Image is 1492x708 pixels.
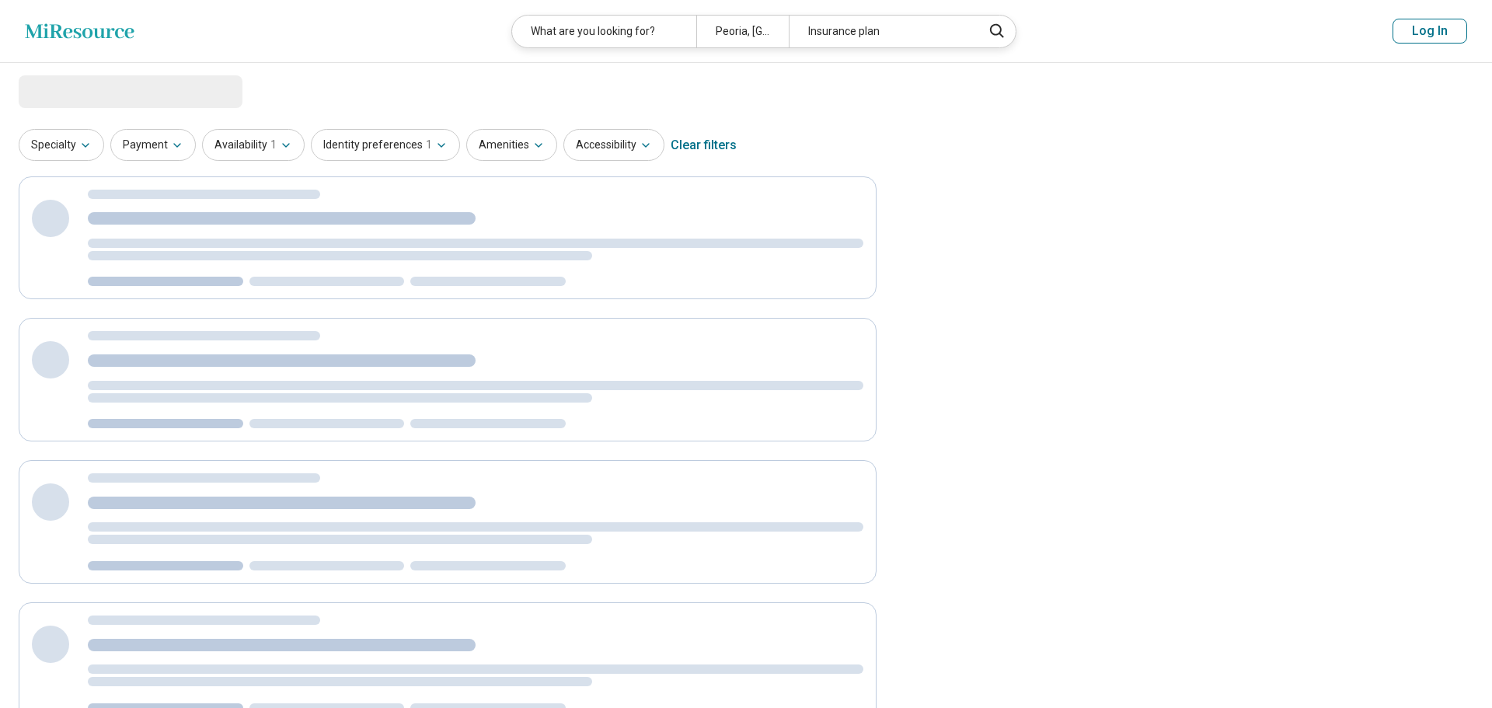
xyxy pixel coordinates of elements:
span: 1 [270,137,277,153]
div: Peoria, [GEOGRAPHIC_DATA] [696,16,789,47]
button: Log In [1393,19,1467,44]
div: Insurance plan [789,16,973,47]
div: What are you looking for? [512,16,696,47]
button: Availability1 [202,129,305,161]
span: 1 [426,137,432,153]
div: Clear filters [671,127,737,164]
button: Identity preferences1 [311,129,460,161]
button: Amenities [466,129,557,161]
span: Loading... [19,75,149,106]
button: Accessibility [563,129,664,161]
button: Specialty [19,129,104,161]
button: Payment [110,129,196,161]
